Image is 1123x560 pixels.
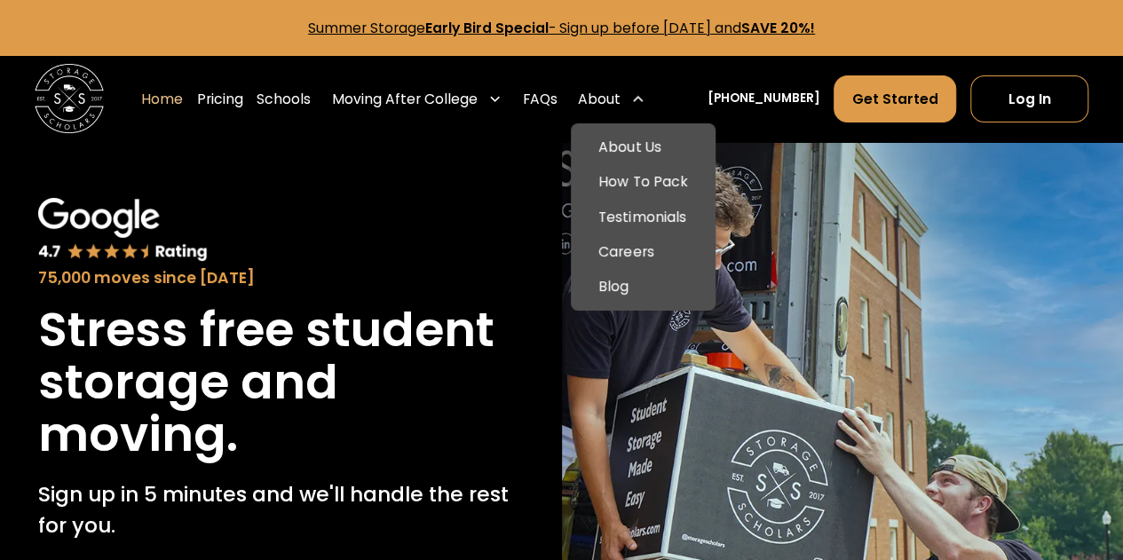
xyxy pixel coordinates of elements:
[38,478,524,540] p: Sign up in 5 minutes and we'll handle the rest for you.
[38,198,209,263] img: Google 4.7 star rating
[571,123,716,311] nav: About
[578,269,708,304] a: Blog
[332,89,478,109] div: Moving After College
[197,75,243,123] a: Pricing
[425,19,549,37] strong: Early Bird Special
[35,64,104,133] img: Storage Scholars main logo
[578,200,708,234] a: Testimonials
[308,19,815,37] a: Summer StorageEarly Bird Special- Sign up before [DATE] andSAVE 20%!
[578,89,621,109] div: About
[325,75,509,123] div: Moving After College
[578,165,708,200] a: How To Pack
[834,75,956,122] a: Get Started
[741,19,815,37] strong: SAVE 20%!
[257,75,311,123] a: Schools
[578,234,708,269] a: Careers
[708,90,820,108] a: [PHONE_NUMBER]
[578,130,708,165] a: About Us
[571,75,652,123] div: About
[38,266,524,289] div: 75,000 moves since [DATE]
[523,75,558,123] a: FAQs
[970,75,1088,122] a: Log In
[38,304,524,461] h1: Stress free student storage and moving.
[141,75,183,123] a: Home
